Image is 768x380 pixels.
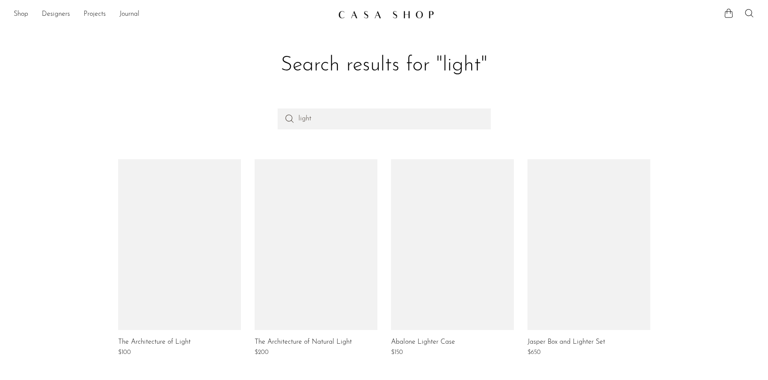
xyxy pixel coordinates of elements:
[391,349,403,356] span: $150
[391,339,455,346] a: Abalone Lighter Case
[527,339,605,346] a: Jasper Box and Lighter Set
[255,339,352,346] a: The Architecture of Natural Light
[255,349,269,356] span: $200
[14,9,28,20] a: Shop
[278,108,491,129] input: Perform a search
[118,349,131,356] span: $100
[14,7,331,22] nav: Desktop navigation
[527,349,541,356] span: $650
[125,52,643,79] h1: Search results for "light"
[84,9,106,20] a: Projects
[118,339,191,346] a: The Architecture of Light
[119,9,139,20] a: Journal
[14,7,331,22] ul: NEW HEADER MENU
[42,9,70,20] a: Designers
